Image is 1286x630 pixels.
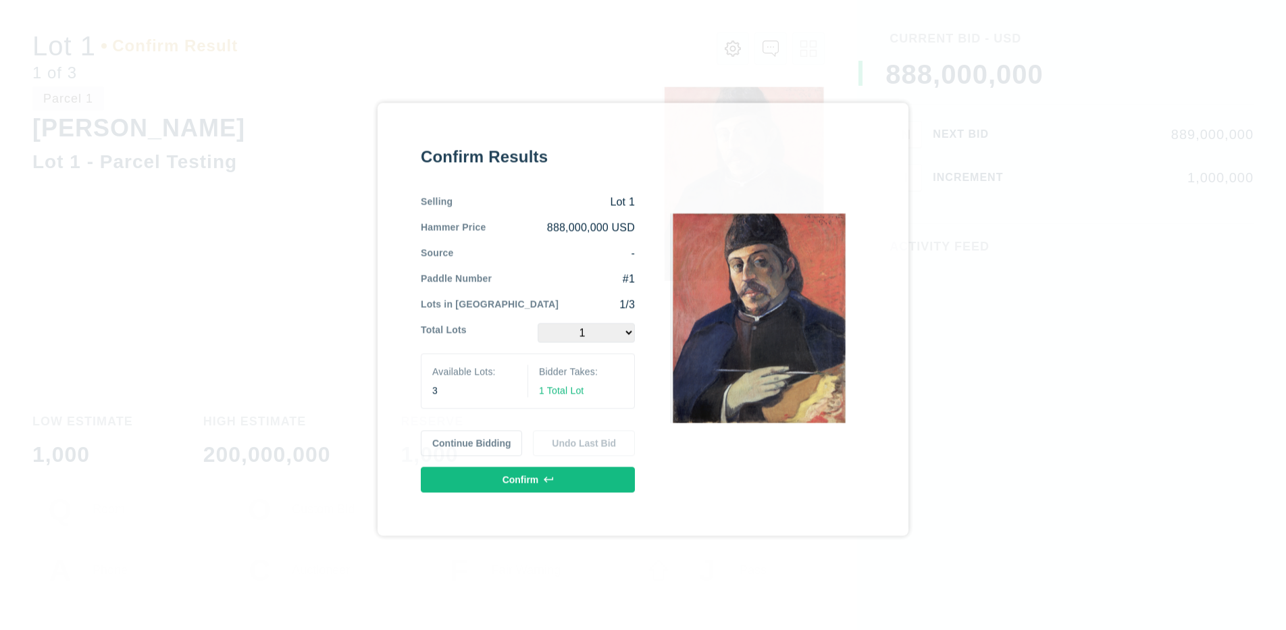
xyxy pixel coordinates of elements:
[421,463,635,488] button: Confirm
[453,190,635,205] div: Lot 1
[421,426,523,452] button: Continue Bidding
[559,293,635,308] div: 1/3
[421,267,492,282] div: Paddle Number
[421,190,453,205] div: Selling
[421,242,454,257] div: Source
[486,216,635,231] div: 888,000,000 USD
[492,267,635,282] div: #1
[454,242,635,257] div: -
[421,293,559,308] div: Lots in [GEOGRAPHIC_DATA]
[421,216,486,231] div: Hammer Price
[539,381,584,392] span: 1 Total Lot
[432,361,517,374] div: Available Lots:
[432,379,517,393] div: 3
[539,361,623,374] div: Bidder Takes:
[421,319,467,338] div: Total Lots
[533,426,635,452] button: Undo Last Bid
[421,142,635,163] div: Confirm Results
